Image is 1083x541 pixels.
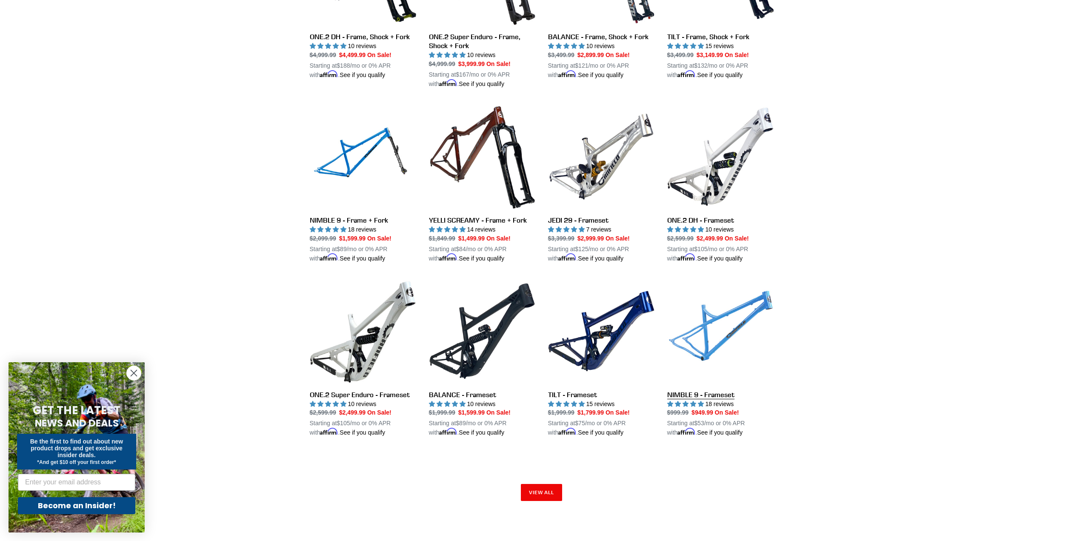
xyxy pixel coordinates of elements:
span: GET THE LATEST [33,403,120,418]
span: Be the first to find out about new product drops and get exclusive insider deals. [30,438,123,458]
button: Close dialog [126,366,141,381]
a: View all products in the STEALS AND DEALS collection [521,484,563,501]
span: *And get $10 off your first order* [37,459,116,465]
button: Become an Insider! [18,497,135,514]
input: Enter your email address [18,474,135,491]
span: NEWS AND DEALS [35,416,119,430]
